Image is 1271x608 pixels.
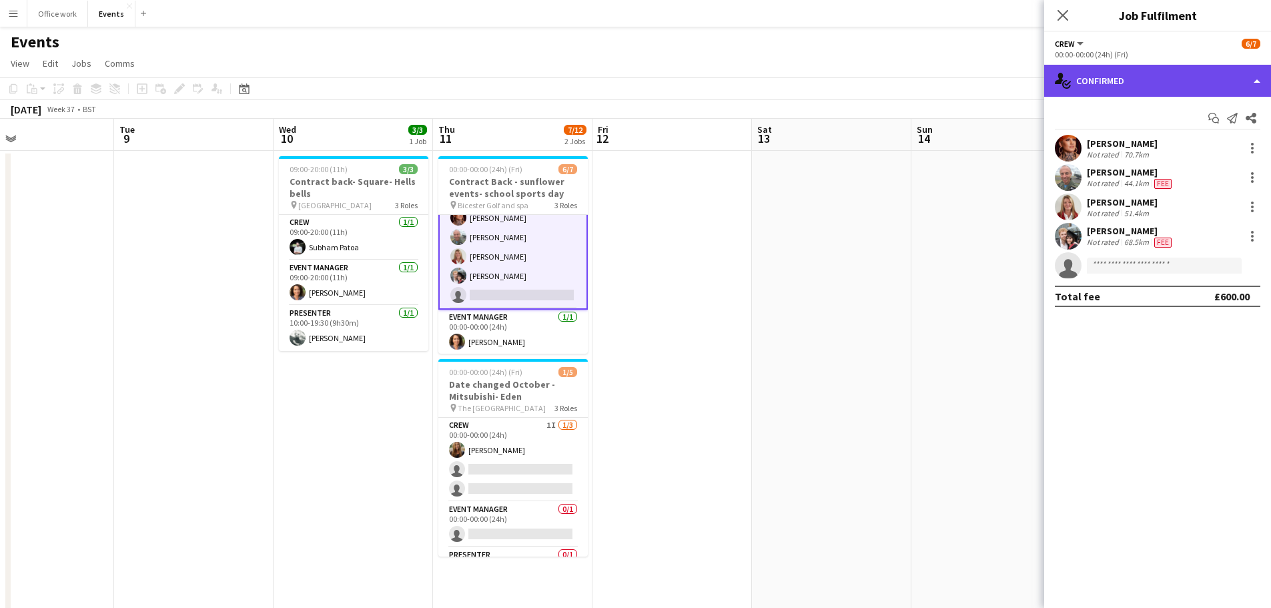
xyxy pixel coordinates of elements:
span: 3 Roles [395,200,418,210]
span: 00:00-00:00 (24h) (Fri) [449,164,522,174]
span: Week 37 [44,104,77,114]
div: £600.00 [1214,290,1250,303]
app-card-role: Crew1/109:00-20:00 (11h)Subham Patoa [279,215,428,260]
div: 00:00-00:00 (24h) (Fri) [1055,49,1260,59]
div: [PERSON_NAME] [1087,137,1158,149]
h3: Date changed October - Mitsubishi- Eden [438,378,588,402]
span: 3 Roles [554,200,577,210]
span: 00:00-00:00 (24h) (Fri) [449,367,522,377]
span: 12 [596,131,608,146]
span: Wed [279,123,296,135]
span: Fee [1154,238,1172,248]
div: Not rated [1087,149,1122,160]
div: Not rated [1087,208,1122,218]
a: Edit [37,55,63,72]
span: Sat [757,123,772,135]
div: Confirmed [1044,65,1271,97]
span: 7/12 [564,125,586,135]
div: Not rated [1087,178,1122,189]
h1: Events [11,32,59,52]
span: 09:00-20:00 (11h) [290,164,348,174]
div: Total fee [1055,290,1100,303]
div: BST [83,104,96,114]
span: Sun [917,123,933,135]
div: 2 Jobs [564,136,586,146]
h3: Contract Back - sunflower events- school sports day [438,176,588,200]
span: 14 [915,131,933,146]
span: Tue [119,123,135,135]
div: [PERSON_NAME] [1087,196,1158,208]
div: Not rated [1087,237,1122,248]
div: 51.4km [1122,208,1152,218]
app-card-role: Event Manager1/100:00-00:00 (24h)[PERSON_NAME] [438,310,588,355]
div: [DATE] [11,103,41,116]
span: 9 [117,131,135,146]
span: Fee [1154,179,1172,189]
div: 44.1km [1122,178,1152,189]
span: Jobs [71,57,91,69]
span: Thu [438,123,455,135]
span: Edit [43,57,58,69]
app-card-role: Event Manager0/100:00-00:00 (24h) [438,502,588,547]
button: Events [88,1,135,27]
h3: Contract back- Square- Hells bells [279,176,428,200]
span: Fri [598,123,608,135]
a: Jobs [66,55,97,72]
app-job-card: 09:00-20:00 (11h)3/3Contract back- Square- Hells bells [GEOGRAPHIC_DATA]3 RolesCrew1/109:00-20:00... [279,156,428,351]
span: 11 [436,131,455,146]
div: Crew has different fees then in role [1152,237,1174,248]
span: Bicester Golf and spa [458,200,528,210]
button: Office work [27,1,88,27]
app-card-role: Event Manager1/109:00-20:00 (11h)[PERSON_NAME] [279,260,428,306]
button: Crew [1055,39,1086,49]
div: Crew has different fees then in role [1152,178,1174,189]
app-card-role: Presenter1/110:00-19:30 (9h30m)[PERSON_NAME] [279,306,428,351]
span: 1/5 [558,367,577,377]
span: [GEOGRAPHIC_DATA] [298,200,372,210]
span: 13 [755,131,772,146]
span: View [11,57,29,69]
a: Comms [99,55,140,72]
a: View [5,55,35,72]
app-card-role: Presenter0/1 [438,547,588,593]
app-card-role: Crew3I4/500:00-00:00 (24h)[PERSON_NAME][PERSON_NAME][PERSON_NAME][PERSON_NAME] [438,184,588,310]
span: 3/3 [399,164,418,174]
span: 3 Roles [554,403,577,413]
app-job-card: 00:00-00:00 (24h) (Fri)6/7Contract Back - sunflower events- school sports day Bicester Golf and s... [438,156,588,354]
span: 3/3 [408,125,427,135]
app-card-role: Crew1I1/300:00-00:00 (24h)[PERSON_NAME] [438,418,588,502]
span: 10 [277,131,296,146]
span: Crew [1055,39,1075,49]
div: 70.7km [1122,149,1152,160]
div: 68.5km [1122,237,1152,248]
div: [PERSON_NAME] [1087,166,1174,178]
span: Comms [105,57,135,69]
h3: Job Fulfilment [1044,7,1271,24]
span: The [GEOGRAPHIC_DATA] [458,403,546,413]
span: 6/7 [558,164,577,174]
div: 1 Job [409,136,426,146]
span: 6/7 [1242,39,1260,49]
div: [PERSON_NAME] [1087,225,1174,237]
app-job-card: 00:00-00:00 (24h) (Fri)1/5Date changed October - Mitsubishi- Eden The [GEOGRAPHIC_DATA]3 RolesCre... [438,359,588,557]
